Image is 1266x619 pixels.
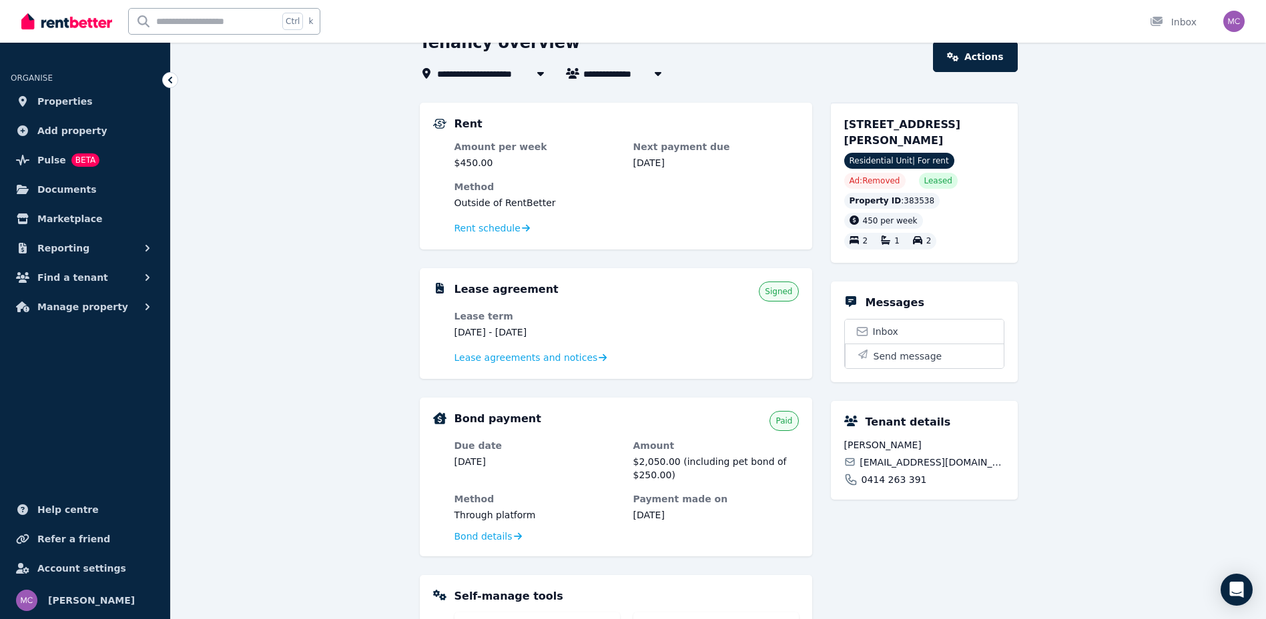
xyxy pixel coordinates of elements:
a: Actions [933,41,1017,72]
dd: $450.00 [454,156,620,169]
span: Property ID [850,195,902,206]
span: Rent schedule [454,221,521,235]
h5: Bond payment [454,411,541,427]
dd: Outside of RentBetter [454,196,799,209]
dt: Lease term [454,309,620,323]
span: ORGANISE [11,73,53,83]
div: : 383538 [844,193,940,209]
span: Reporting [37,240,89,256]
a: Bond details [454,530,522,543]
dt: Amount per week [454,140,620,153]
span: [EMAIL_ADDRESS][DOMAIN_NAME] [860,456,1004,469]
a: Inbox [845,320,1004,344]
span: Properties [37,93,93,109]
span: Ad: Removed [850,175,900,186]
span: Help centre [37,502,99,518]
h5: Tenant details [866,414,951,430]
a: Rent schedule [454,221,531,235]
span: Lease agreements and notices [454,351,598,364]
img: Mary Cris Robles [16,590,37,611]
a: Add property [11,117,160,144]
span: 0414 263 391 [862,473,927,486]
h5: Lease agreement [454,281,559,297]
span: Documents [37,181,97,197]
span: BETA [71,153,99,167]
a: Properties [11,88,160,115]
span: [PERSON_NAME] [48,592,135,608]
a: Documents [11,176,160,203]
button: Manage property [11,293,160,320]
dd: [DATE] [633,156,799,169]
a: Lease agreements and notices [454,351,607,364]
dd: [DATE] [633,508,799,522]
img: Mary Cris Robles [1223,11,1245,32]
span: Leased [924,175,952,186]
button: Send message [845,344,1004,368]
span: 2 [926,237,932,246]
img: Bond Details [433,412,446,424]
a: Refer a friend [11,526,160,552]
div: Open Intercom Messenger [1221,574,1253,606]
a: Marketplace [11,205,160,232]
span: Send message [874,350,942,363]
span: Add property [37,123,107,139]
span: Manage property [37,299,128,315]
span: Account settings [37,560,126,576]
span: Bond details [454,530,513,543]
span: Paid [775,416,792,426]
a: Account settings [11,555,160,582]
dd: [DATE] - [DATE] [454,326,620,339]
span: Marketplace [37,211,102,227]
span: [PERSON_NAME] [844,438,1004,452]
dt: Amount [633,439,799,452]
dt: Method [454,492,620,506]
span: Refer a friend [37,531,110,547]
span: Signed [765,286,792,297]
dt: Next payment due [633,140,799,153]
dd: $2,050.00 (including pet bond of $250.00) [633,455,799,482]
img: RentBetter [21,11,112,31]
img: Rental Payments [433,119,446,129]
h5: Self-manage tools [454,588,563,604]
span: 450 per week [863,216,918,225]
span: 2 [863,237,868,246]
dt: Method [454,180,799,193]
h5: Rent [454,116,483,132]
h5: Messages [866,295,924,311]
h1: Tenancy overview [420,32,581,53]
dd: Through platform [454,508,620,522]
span: Residential Unit | For rent [844,153,954,169]
dd: [DATE] [454,455,620,468]
div: Inbox [1150,15,1197,29]
button: Find a tenant [11,264,160,291]
span: k [308,16,313,27]
span: 1 [894,237,900,246]
span: Find a tenant [37,269,108,285]
dt: Payment made on [633,492,799,506]
span: Inbox [873,325,898,338]
dt: Due date [454,439,620,452]
span: [STREET_ADDRESS][PERSON_NAME] [844,118,961,147]
span: Pulse [37,152,66,168]
button: Reporting [11,235,160,261]
a: Help centre [11,496,160,523]
span: Ctrl [282,13,303,30]
a: PulseBETA [11,147,160,173]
